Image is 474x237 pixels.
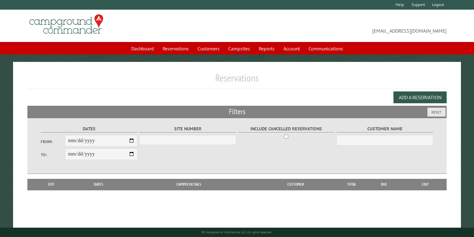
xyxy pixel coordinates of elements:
[339,179,364,190] th: Total
[72,179,126,190] th: Dates
[255,43,278,54] a: Reports
[27,106,447,118] h2: Filters
[194,43,223,54] a: Customers
[364,179,404,190] th: Due
[30,179,72,190] th: Site
[252,179,339,190] th: Customer
[202,230,272,234] small: © Campground Commander LLC. All rights reserved.
[27,72,447,89] h1: Reservations
[41,125,137,132] label: Dates
[305,43,347,54] a: Communications
[404,179,447,190] th: Edit
[238,125,335,132] label: Include Cancelled Reservations
[126,179,252,190] th: Camper Details
[225,43,254,54] a: Campsites
[280,43,304,54] a: Account
[41,152,65,158] label: To:
[393,91,447,103] button: Add a Reservation
[128,43,158,54] a: Dashboard
[427,108,446,117] button: Reset
[337,125,433,132] label: Customer Name
[41,139,65,145] label: From:
[159,43,193,54] a: Reservations
[237,17,447,35] span: [EMAIL_ADDRESS][DOMAIN_NAME]
[27,12,105,36] img: Campground Commander
[139,125,236,132] label: Site Number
